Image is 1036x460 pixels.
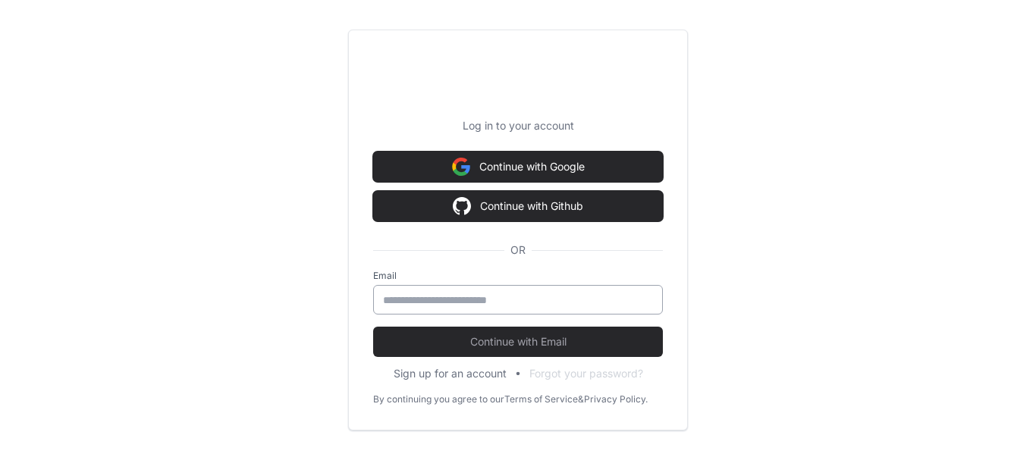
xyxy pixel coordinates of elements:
a: Terms of Service [504,393,578,405]
span: OR [504,243,532,258]
span: Continue with Email [373,334,663,349]
button: Forgot your password? [529,366,643,381]
p: Log in to your account [373,118,663,133]
button: Continue with Email [373,327,663,357]
div: & [578,393,584,405]
button: Continue with Github [373,191,663,221]
button: Continue with Google [373,152,663,182]
img: Sign in with google [452,152,470,182]
div: By continuing you agree to our [373,393,504,405]
label: Email [373,270,663,282]
img: Sign in with google [453,191,471,221]
a: Privacy Policy. [584,393,648,405]
button: Sign up for an account [394,366,507,381]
